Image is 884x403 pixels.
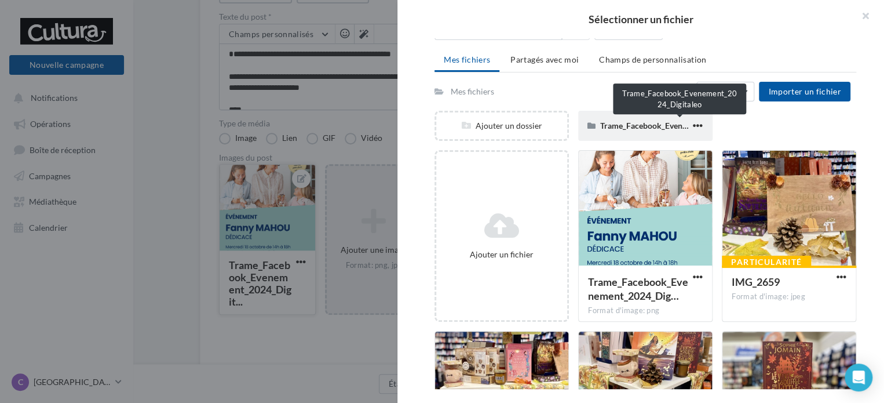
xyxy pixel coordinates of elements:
[696,82,754,101] button: Actions
[588,306,703,316] div: Format d'image: png
[600,121,763,130] span: Trame_Facebook_Evenement_2024_Digitaleo
[451,86,494,97] div: Mes fichiers
[444,55,490,64] span: Mes fichiers
[588,275,688,302] span: Trame_Facebook_Evenement_2024_Digitaleo
[441,249,562,260] div: Ajouter un fichier
[510,55,579,64] span: Partagés avec moi
[845,364,872,391] div: Open Intercom Messenger
[416,14,865,24] h2: Sélectionner un fichier
[732,292,846,302] div: Format d'image: jpeg
[613,83,746,114] div: Trame_Facebook_Evenement_2024_Digitaleo
[759,82,850,101] button: Importer un fichier
[436,120,567,132] div: Ajouter un dossier
[732,275,780,288] span: IMG_2659
[768,86,841,96] span: Importer un fichier
[599,55,706,64] span: Champs de personnalisation
[722,256,811,268] div: Particularité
